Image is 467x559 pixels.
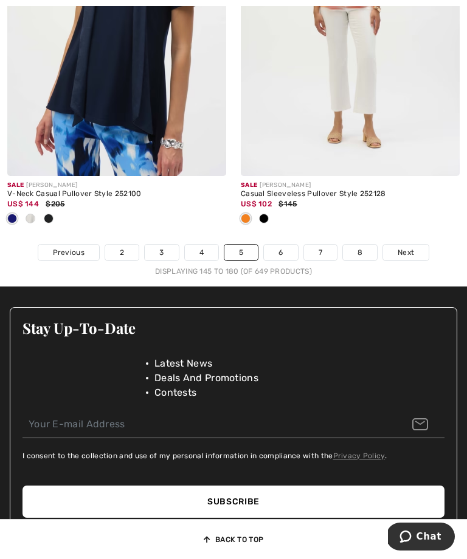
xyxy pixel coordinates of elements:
[22,320,445,336] h3: Stay Up-To-Date
[105,245,139,260] a: 2
[241,181,460,190] div: [PERSON_NAME]
[255,209,273,229] div: Black
[7,200,39,208] span: US$ 144
[145,245,178,260] a: 3
[388,523,455,553] iframe: Opens a widget where you can chat to one of our agents
[22,486,445,518] button: Subscribe
[38,245,99,260] a: Previous
[224,245,258,260] a: 5
[7,181,24,189] span: Sale
[241,181,257,189] span: Sale
[185,245,218,260] a: 4
[154,371,258,385] span: Deals And Promotions
[278,200,297,208] span: $145
[3,209,21,229] div: Midnight Blue
[264,245,297,260] a: 6
[22,450,387,461] label: I consent to the collection and use of my personal information in compliance with the .
[154,356,212,371] span: Latest News
[241,200,272,208] span: US$ 102
[241,190,460,198] div: Casual Sleeveless Pullover Style 252128
[398,247,414,258] span: Next
[7,190,226,198] div: V-Neck Casual Pullover Style 252100
[40,209,58,229] div: Black
[46,200,64,208] span: $205
[21,209,40,229] div: Vanilla 30
[304,245,337,260] a: 7
[383,245,429,260] a: Next
[7,181,226,190] div: [PERSON_NAME]
[53,247,85,258] span: Previous
[333,452,385,460] a: Privacy Policy
[343,245,377,260] a: 8
[154,385,196,400] span: Contests
[237,209,255,229] div: Apricot
[22,411,445,438] input: Your E-mail Address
